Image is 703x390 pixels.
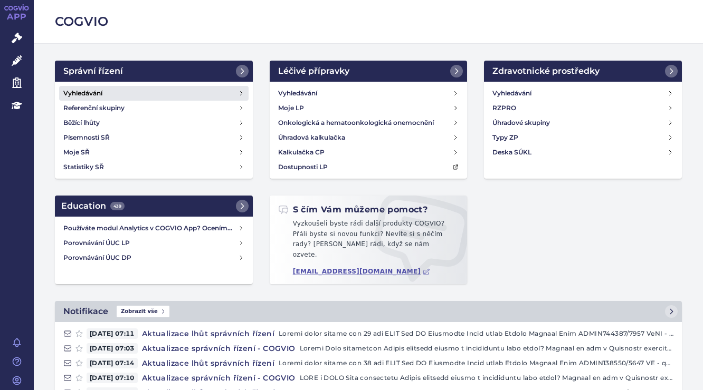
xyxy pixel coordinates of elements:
span: [DATE] 07:10 [87,373,138,383]
a: RZPRO [488,101,678,115]
a: Moje LP [274,101,463,115]
h4: Moje LP [278,103,304,113]
h4: Statistiky SŘ [63,162,104,172]
h4: Onkologická a hematoonkologická onemocnění [278,118,434,128]
h2: S čím Vám můžeme pomoct? [278,204,428,216]
a: Vyhledávání [488,86,678,101]
a: Úhradové skupiny [488,115,678,130]
h4: Porovnávání ÚUC LP [63,238,238,248]
a: Moje SŘ [59,145,249,160]
a: Vyhledávání [59,86,249,101]
a: Běžící lhůty [59,115,249,130]
h4: Vyhledávání [278,88,317,99]
h4: Aktualizace správních řízení - COGVIO [138,373,300,383]
h4: Úhradová kalkulačka [278,132,345,143]
h4: Vyhledávání [63,88,102,99]
a: Vyhledávání [274,86,463,101]
h4: Používáte modul Analytics v COGVIO App? Oceníme Vaši zpětnou vazbu! [63,223,238,233]
a: Porovnávání ÚUC DP [59,250,249,265]
h2: Léčivé přípravky [278,65,349,77]
a: Úhradová kalkulačka [274,130,463,145]
h4: Vyhledávání [492,88,531,99]
h4: Porovnávání ÚUC DP [63,252,238,263]
a: Léčivé přípravky [270,61,468,82]
p: Loremi Dolo sitametcon Adipis elitsedd eiusmo t incididuntu labo etdol? Magnaal en adm v Quisnost... [300,343,673,354]
span: [DATE] 07:11 [87,328,138,339]
a: Referenční skupiny [59,101,249,115]
a: Typy ZP [488,130,678,145]
p: Loremi dolor sitame con 29 adi ELIT Sed DO Eiusmodte Incid utlab Etdolo Magnaal Enim ADMIN744387/... [279,328,673,339]
h2: COGVIO [55,13,682,31]
a: Onkologická a hematoonkologická onemocnění [274,115,463,130]
span: [DATE] 07:03 [87,343,138,354]
h2: Správní řízení [63,65,123,77]
a: Education439 [55,196,253,217]
a: Porovnávání ÚUC LP [59,236,249,250]
a: Písemnosti SŘ [59,130,249,145]
a: NotifikaceZobrazit vše [55,301,682,322]
h4: Písemnosti SŘ [63,132,110,143]
h4: Běžící lhůty [63,118,100,128]
span: [DATE] 07:14 [87,358,138,368]
span: Zobrazit vše [117,306,169,317]
h2: Notifikace [63,305,108,318]
a: Zdravotnické prostředky [484,61,682,82]
a: [EMAIL_ADDRESS][DOMAIN_NAME] [293,268,431,276]
a: Správní řízení [55,61,253,82]
a: Kalkulačka CP [274,145,463,160]
p: LORE i DOLO Sita consectetu Adipis elitsedd eiusmo t incididuntu labo etdol? Magnaal en adm v Qui... [300,373,673,383]
p: Loremi dolor sitame con 38 adi ELIT Sed DO Eiusmodte Incid utlab Etdolo Magnaal Enim ADMIN138550/... [279,358,673,368]
h4: Aktualizace správních řízení - COGVIO [138,343,300,354]
h4: Typy ZP [492,132,518,143]
h4: Aktualizace lhůt správních řízení [138,358,279,368]
h4: Úhradové skupiny [492,118,550,128]
span: 439 [110,202,125,210]
h4: Deska SÚKL [492,147,531,158]
a: Deska SÚKL [488,145,678,160]
h4: Moje SŘ [63,147,90,158]
a: Statistiky SŘ [59,160,249,174]
p: Vyzkoušeli byste rádi další produkty COGVIO? Přáli byste si novou funkci? Nevíte si s něčím rady?... [278,219,459,264]
h2: Zdravotnické prostředky [492,65,600,77]
h4: Kalkulačka CP [278,147,325,158]
a: Dostupnosti LP [274,160,463,174]
h2: Education [61,200,125,212]
a: Používáte modul Analytics v COGVIO App? Oceníme Vaši zpětnou vazbu! [59,221,249,236]
h4: RZPRO [492,103,516,113]
h4: Referenční skupiny [63,103,125,113]
h4: Aktualizace lhůt správních řízení [138,328,279,339]
h4: Dostupnosti LP [278,162,328,172]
